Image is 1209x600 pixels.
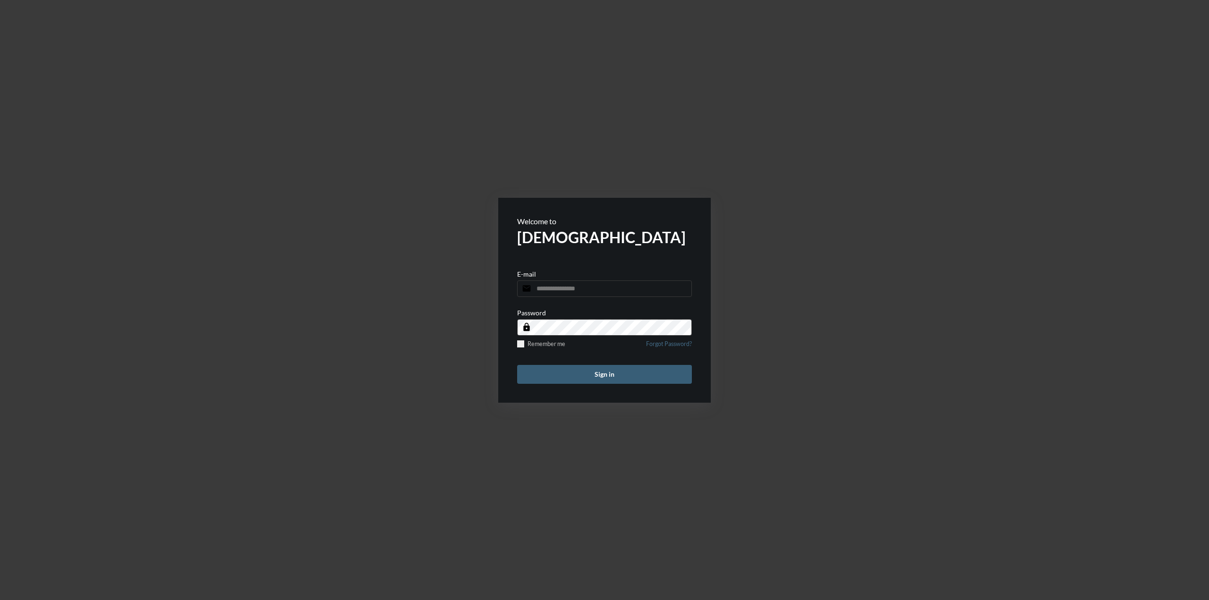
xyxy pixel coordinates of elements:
[517,340,565,347] label: Remember me
[517,365,692,384] button: Sign in
[517,228,692,246] h2: [DEMOGRAPHIC_DATA]
[517,309,546,317] p: Password
[517,270,536,278] p: E-mail
[646,340,692,353] a: Forgot Password?
[517,217,692,226] p: Welcome to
